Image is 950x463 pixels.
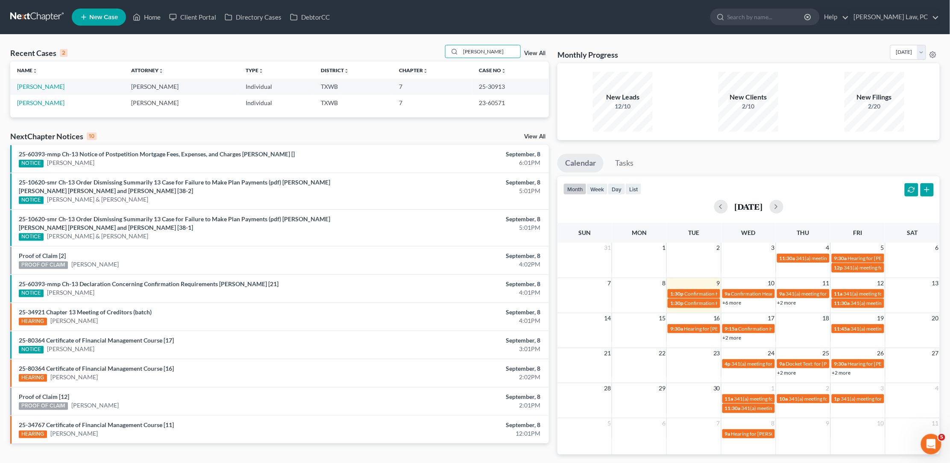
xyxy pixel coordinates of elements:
span: 22 [658,348,666,358]
span: Confirmation Hearing for [PERSON_NAME] [739,325,836,332]
div: 4:02PM [372,260,540,269]
div: HEARING [19,374,47,382]
div: New Filings [844,92,904,102]
td: Individual [239,95,314,111]
a: +6 more [723,299,742,306]
span: 10a [780,396,788,402]
a: [PERSON_NAME] [47,345,94,353]
span: Hearing for [PERSON_NAME] [684,325,751,332]
span: Mon [632,229,647,236]
a: Attorneyunfold_more [132,67,164,73]
a: Proof of Claim [2] [19,252,66,259]
span: 4p [725,360,731,367]
a: [PERSON_NAME] [17,99,65,106]
span: 341(a) meeting for [PERSON_NAME] [732,360,814,367]
a: Case Nounfold_more [479,67,506,73]
a: +2 more [777,299,796,306]
button: month [563,183,586,195]
div: NOTICE [19,196,44,204]
span: 9:30a [670,325,683,332]
span: 1:30p [670,300,683,306]
a: Help [820,9,849,25]
span: 11 [822,278,830,288]
a: Client Portal [165,9,220,25]
a: 25-34767 Certificate of Financial Management Course [11] [19,421,174,428]
a: [PERSON_NAME] & [PERSON_NAME] [47,232,149,240]
div: 5:01PM [372,223,540,232]
span: Confirmation Hearing for [PERSON_NAME] [684,300,782,306]
h2: [DATE] [735,202,763,211]
a: [PERSON_NAME] [71,401,119,410]
span: 11a [834,290,843,297]
span: 4 [935,383,940,393]
div: 6:01PM [372,158,540,167]
span: 9 [716,278,721,288]
span: 14 [603,313,612,323]
div: 4:01PM [372,288,540,297]
a: [PERSON_NAME] & [PERSON_NAME] [47,195,149,204]
div: NOTICE [19,290,44,297]
div: September, 8 [372,393,540,401]
div: NOTICE [19,160,44,167]
span: 8 [661,278,666,288]
span: Docket Text: for [PERSON_NAME] [786,360,862,367]
span: 5 [880,243,885,253]
span: 9a [780,290,785,297]
span: 1p [834,396,840,402]
td: 7 [392,79,472,94]
td: [PERSON_NAME] [125,79,239,94]
span: 1 [771,383,776,393]
i: unfold_more [258,68,264,73]
span: 5 [938,434,945,441]
span: 341(a) meeting for [PERSON_NAME] [742,405,824,411]
div: September, 8 [372,308,540,316]
span: 4 [825,243,830,253]
a: Proof of Claim [12] [19,393,69,400]
div: PROOF OF CLAIM [19,261,68,269]
span: 1 [661,243,666,253]
a: [PERSON_NAME] [50,429,98,438]
div: NOTICE [19,346,44,354]
td: TXWB [314,79,392,94]
td: 25-30913 [472,79,549,94]
div: 12:01PM [372,429,540,438]
a: 25-60393-mmp Ch-13 Notice of Postpetition Mortgage Fees, Expenses, and Charges [PERSON_NAME] [] [19,150,295,158]
div: 2/10 [718,102,778,111]
a: Directory Cases [220,9,286,25]
div: HEARING [19,431,47,438]
span: 8 [771,418,776,428]
span: 7 [716,418,721,428]
span: 341(a) meeting for [PERSON_NAME] [851,300,933,306]
span: 2 [825,383,830,393]
button: list [625,183,642,195]
a: [PERSON_NAME] [47,158,94,167]
span: 341(a) meeting for [PERSON_NAME] [844,264,927,271]
span: 9 [825,418,830,428]
td: 7 [392,95,472,111]
div: NOTICE [19,233,44,241]
span: Hearing for [PERSON_NAME] & [PERSON_NAME] [731,431,843,437]
a: +2 more [832,369,851,376]
span: 1:30p [670,290,683,297]
a: [PERSON_NAME] Law, PC [850,9,939,25]
div: HEARING [19,318,47,325]
a: Chapterunfold_more [399,67,428,73]
a: 25-34921 Chapter 13 Meeting of Creditors (batch) [19,308,152,316]
span: Tue [689,229,700,236]
span: 10 [767,278,776,288]
span: Confirmation Hearing for [PERSON_NAME] [731,290,829,297]
a: [PERSON_NAME] [71,260,119,269]
a: Nameunfold_more [17,67,38,73]
i: unfold_more [344,68,349,73]
input: Search by name... [460,45,520,58]
div: 10 [87,132,97,140]
span: Confirmation Hearing for [PERSON_NAME] [684,290,782,297]
i: unfold_more [32,68,38,73]
span: 13 [931,278,940,288]
i: unfold_more [423,68,428,73]
a: DebtorCC [286,9,334,25]
h3: Monthly Progress [557,50,618,60]
div: September, 8 [372,178,540,187]
span: Hearing for [PERSON_NAME] [848,360,915,367]
div: 12/10 [593,102,653,111]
